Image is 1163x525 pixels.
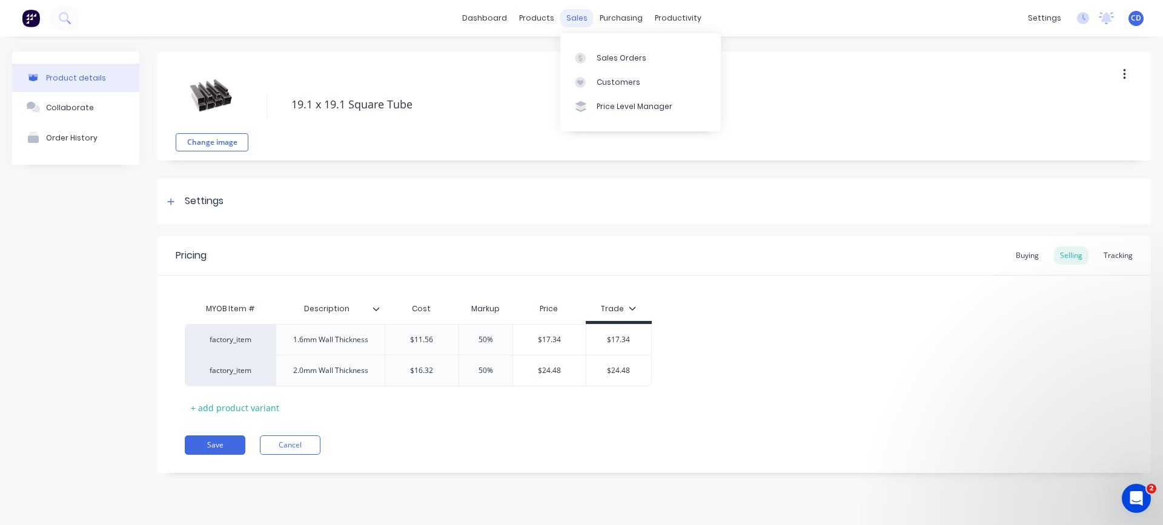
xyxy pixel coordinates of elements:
[594,9,649,27] div: purchasing
[586,355,651,386] div: $24.48
[459,297,512,321] div: Markup
[197,334,263,345] div: factory_item
[185,398,285,417] div: + add product variant
[46,103,94,112] div: Collaborate
[276,297,385,321] div: Description
[560,94,721,119] a: Price Level Manager
[385,325,459,355] div: $11.56
[385,355,459,386] div: $16.32
[283,363,378,378] div: 2.0mm Wall Thickness
[283,332,378,348] div: 1.6mm Wall Thickness
[185,324,652,355] div: factory_item1.6mm Wall Thickness$11.5650%$17.34$17.34
[185,194,224,209] div: Settings
[560,45,721,70] a: Sales Orders
[12,64,139,92] button: Product details
[276,294,377,324] div: Description
[513,325,586,355] div: $17.34
[1122,484,1151,513] iframe: Intercom live chat
[560,9,594,27] div: sales
[597,101,672,112] div: Price Level Manager
[1022,9,1067,27] div: settings
[1010,246,1045,265] div: Buying
[512,297,586,321] div: Price
[586,325,651,355] div: $17.34
[22,9,40,27] img: Factory
[1098,246,1139,265] div: Tracking
[513,355,586,386] div: $24.48
[12,122,139,153] button: Order History
[197,365,263,376] div: factory_item
[385,297,459,321] div: Cost
[456,9,513,27] a: dashboard
[176,61,248,151] div: fileChange image
[597,77,640,88] div: Customers
[285,90,1051,119] textarea: 19.1 x 19.1 Square Tube
[513,9,560,27] div: products
[260,435,320,455] button: Cancel
[12,92,139,122] button: Collaborate
[185,435,245,455] button: Save
[456,355,516,386] div: 50%
[46,133,98,142] div: Order History
[1147,484,1156,494] span: 2
[1054,246,1088,265] div: Selling
[185,355,652,386] div: factory_item2.0mm Wall Thickness$16.3250%$24.48$24.48
[185,297,276,321] div: MYOB Item #
[1131,13,1141,24] span: CD
[176,248,207,263] div: Pricing
[176,133,248,151] button: Change image
[46,73,106,82] div: Product details
[649,9,707,27] div: productivity
[560,70,721,94] a: Customers
[597,53,646,64] div: Sales Orders
[456,325,516,355] div: 50%
[601,303,636,314] div: Trade
[182,67,242,127] img: file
